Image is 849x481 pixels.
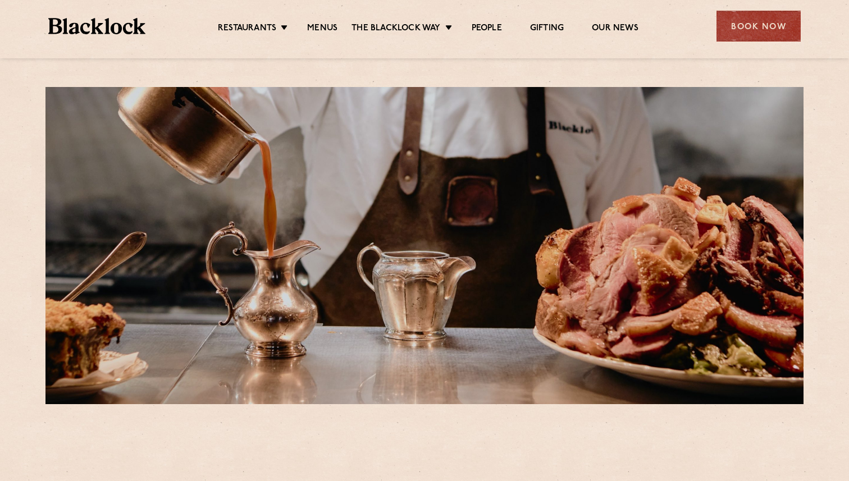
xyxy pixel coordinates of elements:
[48,18,145,34] img: BL_Textured_Logo-footer-cropped.svg
[352,23,440,35] a: The Blacklock Way
[530,23,564,35] a: Gifting
[472,23,502,35] a: People
[307,23,337,35] a: Menus
[716,11,801,42] div: Book Now
[218,23,276,35] a: Restaurants
[592,23,638,35] a: Our News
